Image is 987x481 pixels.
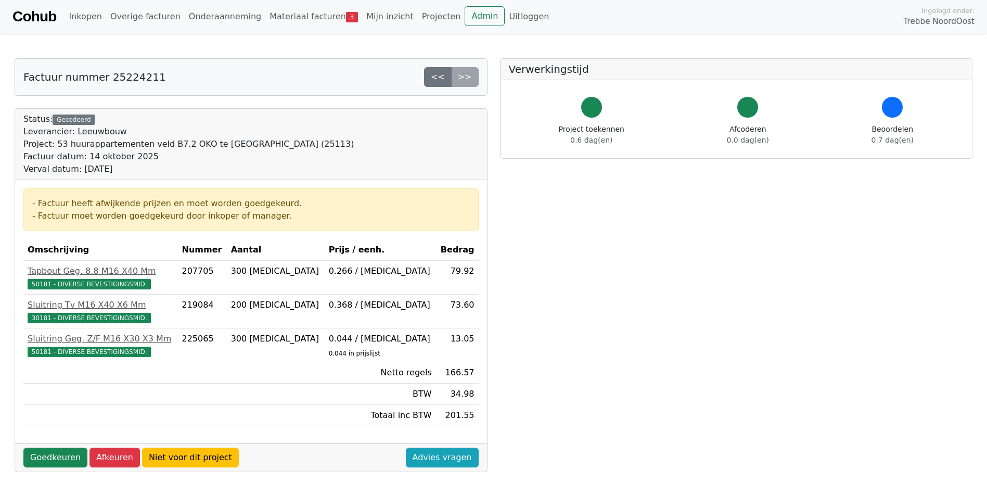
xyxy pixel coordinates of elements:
[904,16,975,28] span: Trebbe NoordOost
[265,6,362,27] a: Materiaal facturen3
[325,362,436,384] td: Netto regels
[28,265,174,290] a: Tapbout Geg. 8.8 M16 X40 Mm50181 - DIVERSE BEVESTIGINGSMID.
[178,295,227,328] td: 219084
[23,150,354,163] div: Factuur datum: 14 oktober 2025
[436,328,479,362] td: 13.05
[325,384,436,405] td: BTW
[227,239,325,261] th: Aantal
[465,6,505,26] a: Admin
[23,71,166,83] h5: Factuur nummer 25224211
[185,6,265,27] a: Onderaanneming
[406,448,479,467] a: Advies vragen
[12,4,56,29] a: Cohub
[28,333,174,345] div: Sluitring Geg. Z/F M16 X30 X3 Mm
[727,136,769,144] span: 0.0 dag(en)
[436,261,479,295] td: 79.92
[346,12,358,22] span: 3
[559,124,624,146] div: Project toekennen
[570,136,612,144] span: 0.6 dag(en)
[325,405,436,426] td: Totaal inc BTW
[424,67,452,87] a: <<
[23,163,354,175] div: Verval datum: [DATE]
[28,265,174,277] div: Tapbout Geg. 8.8 M16 X40 Mm
[871,136,914,144] span: 0.7 dag(en)
[28,313,151,323] span: 30181 - DIVERSE BEVESTIGINGSMID.
[436,362,479,384] td: 166.57
[28,279,151,289] span: 50181 - DIVERSE BEVESTIGINGSMID.
[28,299,174,324] a: Sluitring Tv M16 X40 X6 Mm30181 - DIVERSE BEVESTIGINGSMID.
[106,6,185,27] a: Overige facturen
[32,197,470,210] div: - Factuur heeft afwijkende prijzen en moet worden goedgekeurd.
[32,210,470,222] div: - Factuur moet worden goedgekeurd door inkoper of manager.
[727,124,769,146] div: Afcoderen
[142,448,239,467] a: Niet voor dit project
[921,6,975,16] span: Ingelogd onder:
[178,328,227,362] td: 225065
[23,239,178,261] th: Omschrijving
[231,299,321,311] div: 200 [MEDICAL_DATA]
[65,6,106,27] a: Inkopen
[325,239,436,261] th: Prijs / eenh.
[23,125,354,138] div: Leverancier: Leeuwbouw
[231,333,321,345] div: 300 [MEDICAL_DATA]
[28,333,174,358] a: Sluitring Geg. Z/F M16 X30 X3 Mm50181 - DIVERSE BEVESTIGINGSMID.
[871,124,914,146] div: Beoordelen
[89,448,140,467] a: Afkeuren
[178,261,227,295] td: 207705
[178,239,227,261] th: Nummer
[436,239,479,261] th: Bedrag
[23,448,87,467] a: Goedkeuren
[329,299,432,311] div: 0.368 / [MEDICAL_DATA]
[53,115,95,125] div: Gecodeerd
[23,113,354,175] div: Status:
[23,138,354,150] div: Project: 53 huurappartementen veld B7.2 OKO te [GEOGRAPHIC_DATA] (25113)
[436,384,479,405] td: 34.98
[329,333,432,345] div: 0.044 / [MEDICAL_DATA]
[505,6,553,27] a: Uitloggen
[28,299,174,311] div: Sluitring Tv M16 X40 X6 Mm
[329,265,432,277] div: 0.266 / [MEDICAL_DATA]
[436,405,479,426] td: 201.55
[436,295,479,328] td: 73.60
[509,63,964,75] h5: Verwerkingstijd
[329,350,380,357] sub: 0.044 in prijslijst
[362,6,418,27] a: Mijn inzicht
[418,6,465,27] a: Projecten
[231,265,321,277] div: 300 [MEDICAL_DATA]
[28,347,151,357] span: 50181 - DIVERSE BEVESTIGINGSMID.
